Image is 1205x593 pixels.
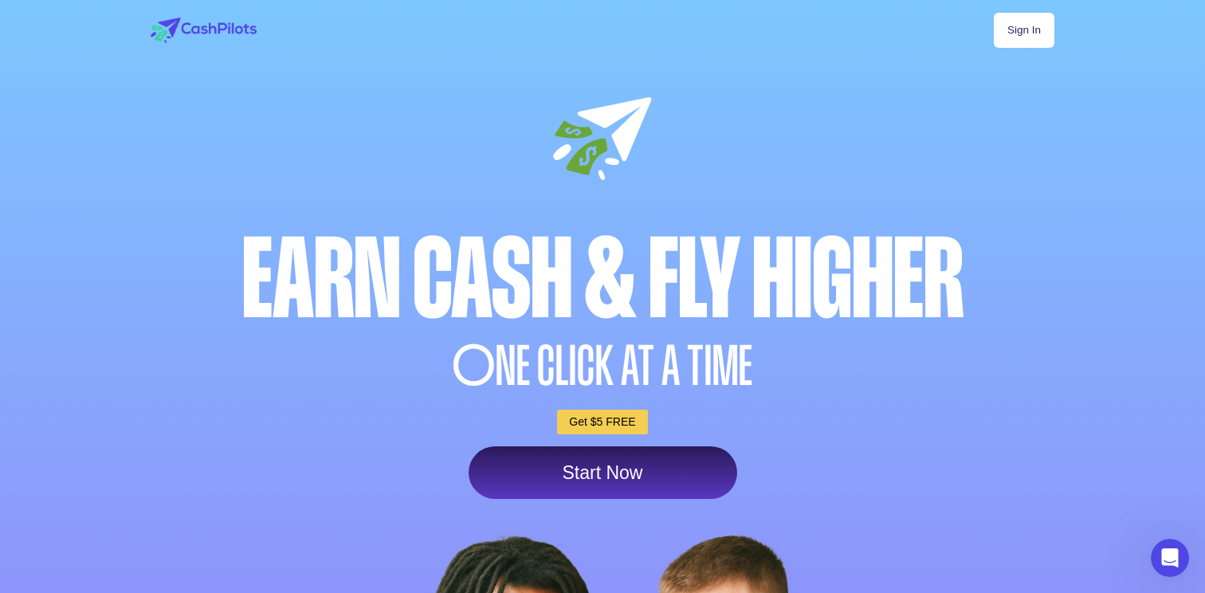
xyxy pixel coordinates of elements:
iframe: Intercom live chat [1151,539,1189,577]
span: O [453,339,496,394]
img: logo [151,18,257,43]
a: Start Now [469,446,737,499]
a: Get $5 FREE [557,410,647,434]
div: NE CLICK AT A TIME [147,339,1058,394]
div: Earn Cash & Fly higher [147,224,1058,335]
a: Sign In [994,13,1054,48]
